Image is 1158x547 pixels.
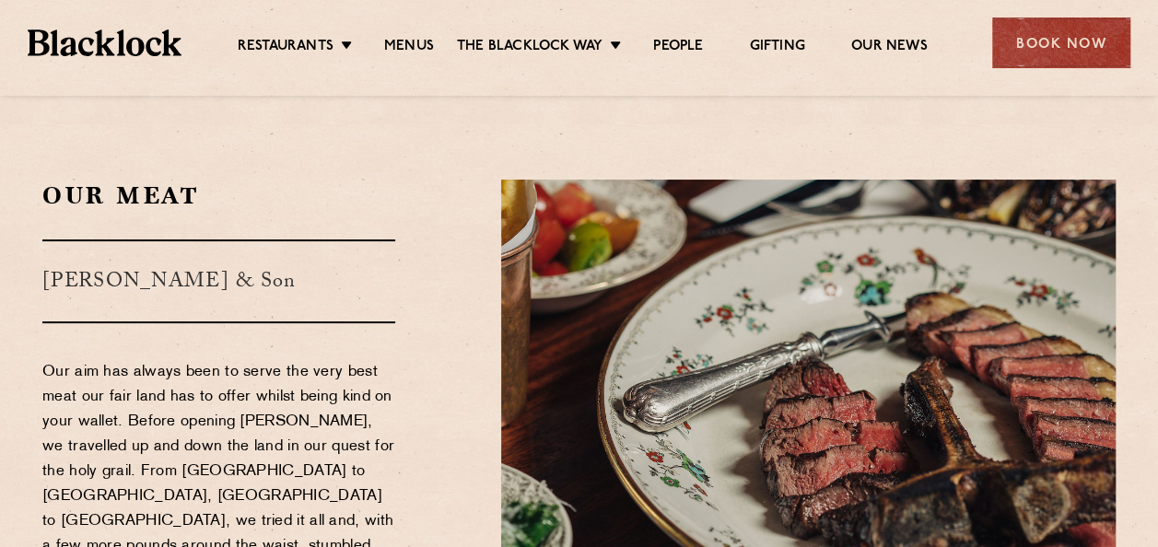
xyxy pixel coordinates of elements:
h2: Our Meat [42,180,395,212]
img: BL_Textured_Logo-footer-cropped.svg [28,29,181,55]
a: Our News [851,38,928,58]
a: Restaurants [238,38,333,58]
a: People [653,38,703,58]
div: Book Now [992,17,1130,68]
h3: [PERSON_NAME] & Son [42,239,395,323]
a: The Blacklock Way [457,38,602,58]
a: Menus [384,38,434,58]
a: Gifting [749,38,804,58]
